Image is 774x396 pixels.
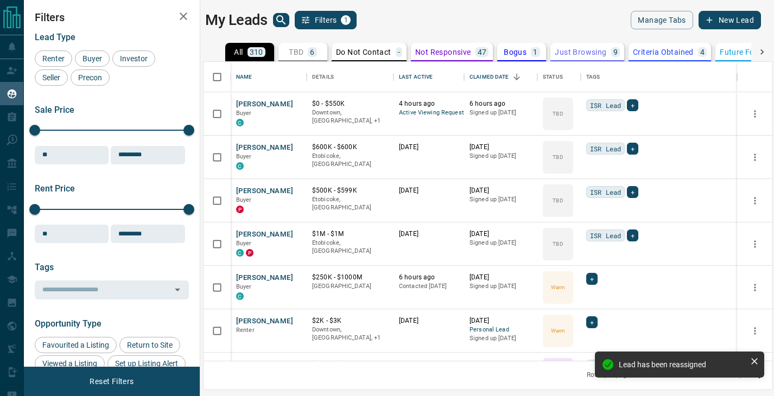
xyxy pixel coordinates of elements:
[236,273,293,283] button: [PERSON_NAME]
[35,69,68,86] div: Seller
[112,50,155,67] div: Investor
[747,193,763,209] button: more
[312,325,388,342] p: Toronto
[470,273,532,282] p: [DATE]
[399,229,459,239] p: [DATE]
[470,99,532,108] p: 6 hours ago
[75,50,110,67] div: Buyer
[273,13,289,27] button: search button
[236,99,293,110] button: [PERSON_NAME]
[236,292,244,300] div: condos.ca
[553,110,563,118] p: TBD
[399,316,459,325] p: [DATE]
[83,372,141,391] button: Reset Filters
[631,187,635,197] span: +
[464,62,537,92] div: Claimed Date
[581,62,737,92] div: Tags
[590,100,621,111] span: ISR Lead
[234,48,243,56] p: All
[470,62,509,92] div: Claimed Date
[586,273,598,285] div: +
[394,62,464,92] div: Last Active
[39,73,64,82] span: Seller
[295,11,357,29] button: Filters1
[631,230,635,241] span: +
[470,108,532,117] p: Signed up [DATE]
[236,360,293,370] button: [PERSON_NAME]
[342,16,350,24] span: 1
[312,273,388,282] p: $250K - $1000M
[236,162,244,170] div: condos.ca
[470,186,532,195] p: [DATE]
[699,11,761,29] button: New Lead
[747,279,763,296] button: more
[312,360,388,369] p: $600K - $1M
[553,153,563,161] p: TBD
[747,323,763,339] button: more
[590,360,621,371] span: ISR Lead
[555,48,606,56] p: Just Browsing
[236,229,293,240] button: [PERSON_NAME]
[415,48,471,56] p: Not Responsive
[533,48,537,56] p: 1
[71,69,110,86] div: Precon
[79,54,106,63] span: Buyer
[312,229,388,239] p: $1M - $1M
[35,183,75,194] span: Rent Price
[399,282,459,291] p: Contacted [DATE]
[537,62,581,92] div: Status
[35,50,72,67] div: Renter
[312,108,388,125] p: Toronto
[236,206,244,213] div: property.ca
[399,99,459,108] p: 4 hours ago
[312,282,388,291] p: [GEOGRAPHIC_DATA]
[236,249,244,257] div: condos.ca
[236,240,252,247] span: Buyer
[627,186,638,198] div: +
[205,11,268,29] h1: My Leads
[312,143,388,152] p: $600K - $600K
[35,262,54,272] span: Tags
[587,371,632,380] p: Rows per page:
[236,186,293,196] button: [PERSON_NAME]
[631,100,635,111] span: +
[478,48,487,56] p: 47
[236,62,252,92] div: Name
[123,341,176,349] span: Return to Site
[35,105,74,115] span: Sale Price
[509,69,524,85] button: Sort
[470,282,532,291] p: Signed up [DATE]
[312,195,388,212] p: Etobicoke, [GEOGRAPHIC_DATA]
[399,62,433,92] div: Last Active
[289,48,303,56] p: TBD
[236,153,252,160] span: Buyer
[590,317,594,328] span: +
[35,32,75,42] span: Lead Type
[619,360,746,369] div: Lead has been reassigned
[236,196,252,203] span: Buyer
[553,196,563,205] p: TBD
[399,273,459,282] p: 6 hours ago
[111,359,182,368] span: Set up Listing Alert
[336,48,391,56] p: Do Not Contact
[107,355,186,372] div: Set up Listing Alert
[627,143,638,155] div: +
[470,334,532,343] p: Signed up [DATE]
[633,48,694,56] p: Criteria Obtained
[39,341,113,349] span: Favourited a Listing
[470,360,532,369] p: [DATE]
[470,239,532,247] p: Signed up [DATE]
[170,282,185,297] button: Open
[310,48,314,56] p: 6
[586,62,600,92] div: Tags
[312,152,388,169] p: Etobicoke, [GEOGRAPHIC_DATA]
[39,359,101,368] span: Viewed a Listing
[590,143,621,154] span: ISR Lead
[399,186,459,195] p: [DATE]
[236,110,252,117] span: Buyer
[35,337,117,353] div: Favourited a Listing
[586,316,598,328] div: +
[236,283,252,290] span: Buyer
[627,99,638,111] div: +
[553,240,563,248] p: TBD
